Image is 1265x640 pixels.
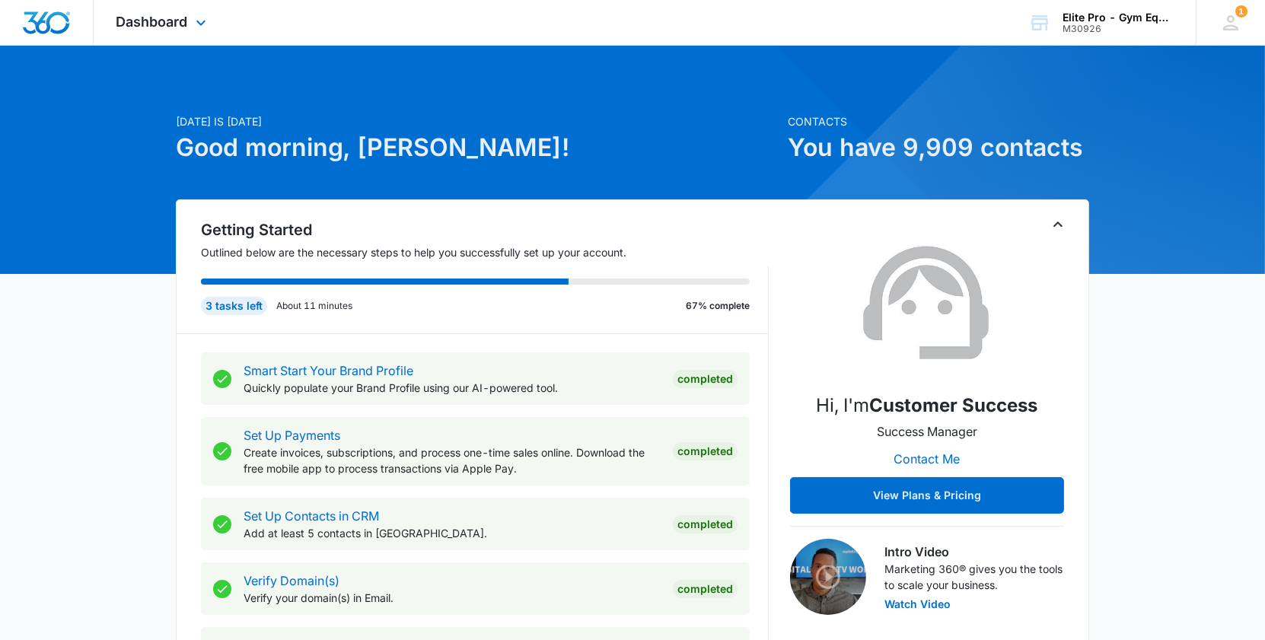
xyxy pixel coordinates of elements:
p: Quickly populate your Brand Profile using our AI-powered tool. [244,380,661,396]
img: Customer Success [851,228,1003,380]
p: Create invoices, subscriptions, and process one-time sales online. Download the free mobile app t... [244,444,661,476]
strong: Customer Success [870,394,1038,416]
div: Completed [673,442,738,460]
div: 3 tasks left [201,297,267,315]
p: [DATE] is [DATE] [176,113,779,129]
p: Success Manager [877,422,977,441]
p: Hi, I'm [817,392,1038,419]
p: Add at least 5 contacts in [GEOGRAPHIC_DATA]. [244,525,661,541]
img: Intro Video [790,539,866,615]
h3: Intro Video [884,543,1064,561]
h1: You have 9,909 contacts [788,129,1089,166]
a: Set Up Payments [244,428,340,443]
p: Marketing 360® gives you the tools to scale your business. [884,561,1064,593]
span: Dashboard [116,14,188,30]
button: Contact Me [879,441,976,477]
p: Contacts [788,113,1089,129]
a: Smart Start Your Brand Profile [244,363,413,378]
button: Watch Video [884,599,951,610]
h2: Getting Started [201,218,769,241]
a: Set Up Contacts in CRM [244,508,379,524]
div: account name [1063,11,1174,24]
span: 1 [1235,5,1247,18]
div: Completed [673,370,738,388]
button: View Plans & Pricing [790,477,1064,514]
p: 67% complete [686,299,750,313]
button: Toggle Collapse [1049,215,1067,234]
p: Verify your domain(s) in Email. [244,590,661,606]
p: About 11 minutes [276,299,352,313]
div: account id [1063,24,1174,34]
div: notifications count [1235,5,1247,18]
a: Verify Domain(s) [244,573,339,588]
div: Completed [673,515,738,533]
div: Completed [673,580,738,598]
h1: Good morning, [PERSON_NAME]! [176,129,779,166]
p: Outlined below are the necessary steps to help you successfully set up your account. [201,244,769,260]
